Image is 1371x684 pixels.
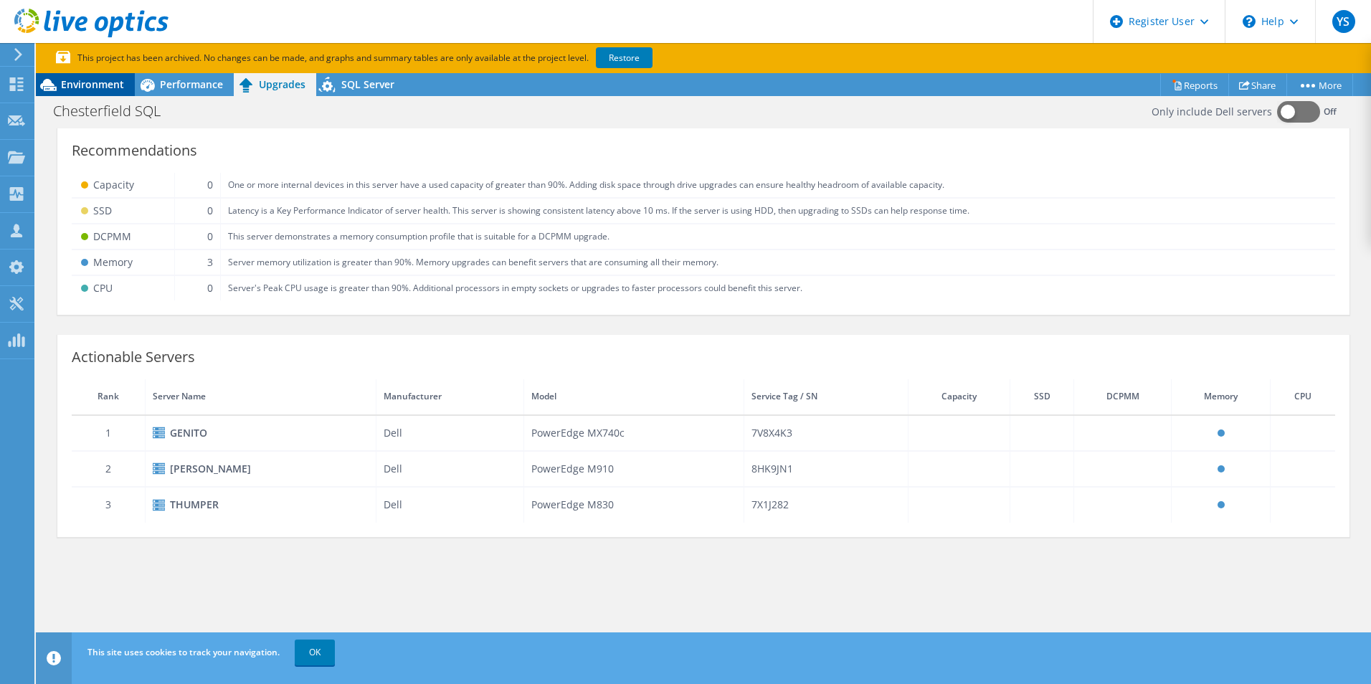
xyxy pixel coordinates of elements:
[72,379,145,415] th: Rank
[72,451,145,487] td: 2
[376,451,524,487] td: Dell
[47,103,183,119] h1: Chesterfield SQL
[72,487,145,523] td: 3
[1271,379,1335,415] th: CPU
[744,451,908,487] td: 8HK9JN1
[79,202,167,219] div: SSD
[524,451,744,487] td: PowerEdge M910
[376,415,524,451] td: Dell
[1243,15,1256,28] svg: \n
[79,254,167,271] div: Memory
[175,198,221,224] td: 0
[79,280,167,297] div: CPU
[1160,74,1229,96] a: Reports
[1172,379,1271,415] th: Memory
[1074,379,1172,415] th: DCPMM
[175,224,221,250] td: 0
[1332,10,1355,33] span: YS
[524,487,744,523] td: PowerEdge M830
[79,228,167,245] div: DCPMM
[1010,379,1074,415] th: SSD
[56,50,759,66] p: This project has been archived. No changes can be made, and graphs and summary tables are only av...
[61,77,124,91] span: Environment
[72,143,1335,158] div: Recommendations
[744,487,908,523] td: 7X1J282
[909,379,1010,415] th: Capacity
[376,379,524,415] th: Manufacturer
[153,424,369,442] div: GENITO
[524,379,744,415] th: Model
[87,646,280,658] span: This site uses cookies to track your navigation.
[145,379,376,415] th: Server Name
[72,349,1335,365] div: Actionable Servers
[259,77,305,91] span: Upgrades
[295,640,335,665] a: OK
[376,487,524,523] td: Dell
[221,224,1335,250] td: This server demonstrates a memory consumption profile that is suitable for a DCPMM upgrade.
[175,275,221,300] td: 0
[524,415,744,451] td: PowerEdge MX740c
[341,77,394,91] span: SQL Server
[221,198,1335,224] td: Latency is a Key Performance Indicator of server health. This server is showing consistent latenc...
[1286,74,1353,96] a: More
[744,379,908,415] th: Service Tag / SN
[596,47,653,68] a: Restore
[175,250,221,275] td: 3
[221,173,1335,198] td: One or more internal devices in this server have a used capacity of greater than 90%. Adding disk...
[221,250,1335,275] td: Server memory utilization is greater than 90%. Memory upgrades can benefit servers that are consu...
[153,496,369,513] div: THUMPER
[1228,74,1287,96] a: Share
[175,173,221,198] td: 0
[79,176,167,194] div: Capacity
[72,415,145,451] td: 1
[221,275,1335,300] td: Server's Peak CPU usage is greater than 90%. Additional processors in empty sockets or upgrades t...
[744,415,908,451] td: 7V8X4K3
[153,460,369,478] div: [PERSON_NAME]
[160,77,223,91] span: Performance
